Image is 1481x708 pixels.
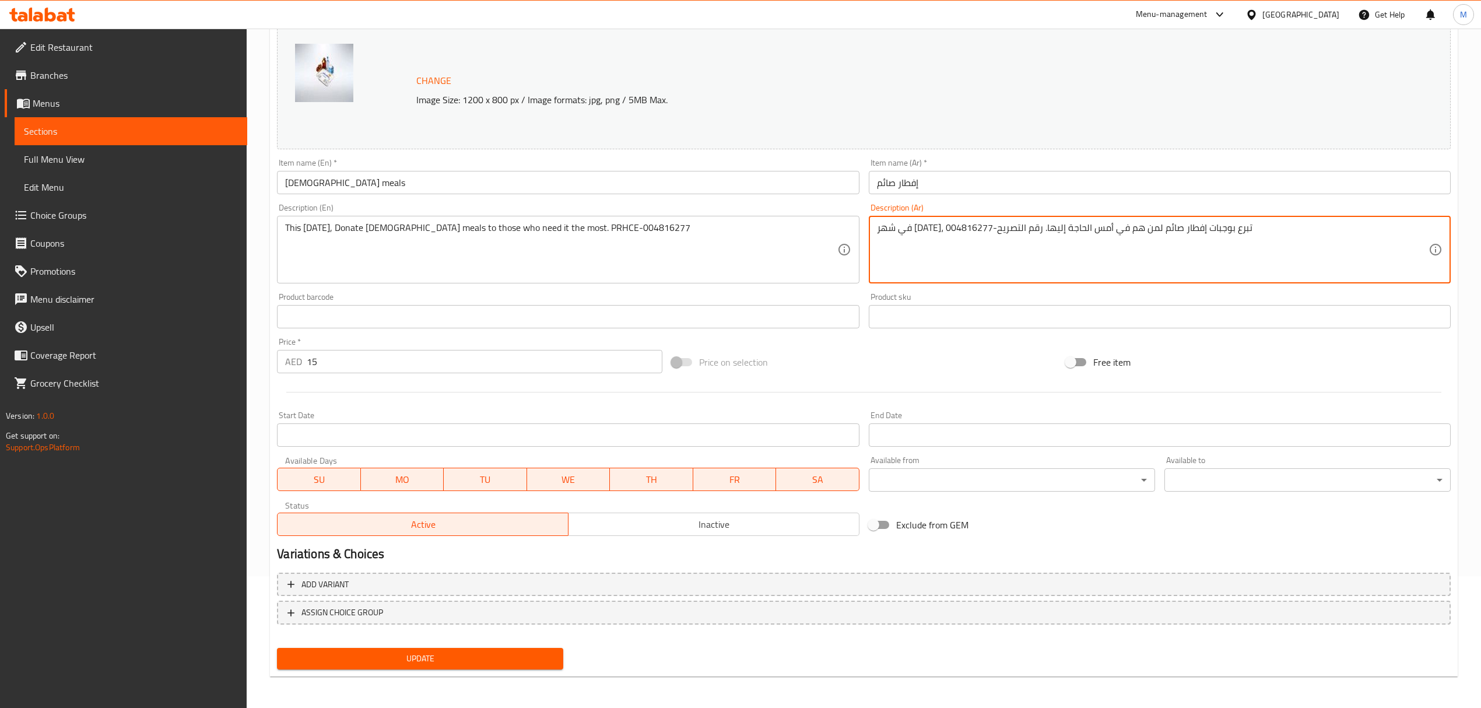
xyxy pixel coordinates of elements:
[30,348,238,362] span: Coverage Report
[693,468,777,491] button: FR
[573,516,855,533] span: Inactive
[6,408,34,423] span: Version:
[5,89,247,117] a: Menus
[416,72,451,89] span: Change
[295,44,353,102] img: %D8%B5%D9%88%D8%B1%D8%A9_%D8%A7%D9%81%D8%B7%D8%A7%D8%B1_%D8%B5%D8%A7%D8%A6%D9%85_2638768506815078...
[869,468,1155,492] div: ​
[285,355,302,369] p: AED
[301,577,349,592] span: Add variant
[5,285,247,313] a: Menu disclaimer
[15,173,247,201] a: Edit Menu
[33,96,238,110] span: Menus
[869,305,1451,328] input: Please enter product sku
[776,468,859,491] button: SA
[1136,8,1208,22] div: Menu-management
[30,264,238,278] span: Promotions
[277,545,1451,563] h2: Variations & Choices
[610,468,693,491] button: TH
[301,605,383,620] span: ASSIGN CHOICE GROUP
[532,471,606,488] span: WE
[15,145,247,173] a: Full Menu View
[1262,8,1339,21] div: [GEOGRAPHIC_DATA]
[277,648,563,670] button: Update
[412,69,456,93] button: Change
[5,313,247,341] a: Upsell
[277,305,859,328] input: Please enter product barcode
[30,208,238,222] span: Choice Groups
[1460,8,1467,21] span: M
[30,40,238,54] span: Edit Restaurant
[869,171,1451,194] input: Enter name Ar
[6,440,80,455] a: Support.OpsPlatform
[24,180,238,194] span: Edit Menu
[282,471,356,488] span: SU
[444,468,527,491] button: TU
[412,93,1265,107] p: Image Size: 1200 x 800 px / Image formats: jpg, png / 5MB Max.
[5,229,247,257] a: Coupons
[5,341,247,369] a: Coverage Report
[781,471,855,488] span: SA
[698,471,772,488] span: FR
[699,355,768,369] span: Price on selection
[1164,468,1451,492] div: ​
[286,651,554,666] span: Update
[1093,355,1131,369] span: Free item
[277,468,360,491] button: SU
[615,471,689,488] span: TH
[30,320,238,334] span: Upsell
[361,468,444,491] button: MO
[5,257,247,285] a: Promotions
[30,292,238,306] span: Menu disclaimer
[568,513,859,536] button: Inactive
[30,68,238,82] span: Branches
[24,152,238,166] span: Full Menu View
[24,124,238,138] span: Sections
[6,428,59,443] span: Get support on:
[877,222,1429,278] textarea: في شهر [DATE]، تبرع بوجبات إفطار صائم لمن هم في أمس الحاجة إليها. رقم التصريح-004816277
[5,61,247,89] a: Branches
[527,468,610,491] button: WE
[15,117,247,145] a: Sections
[277,573,1451,597] button: Add variant
[277,171,859,194] input: Enter name En
[5,201,247,229] a: Choice Groups
[448,471,522,488] span: TU
[5,369,247,397] a: Grocery Checklist
[285,222,837,278] textarea: This [DATE], Donate [DEMOGRAPHIC_DATA] meals to those who need it the most. PRHCE-004816277
[282,516,564,533] span: Active
[277,513,568,536] button: Active
[30,236,238,250] span: Coupons
[30,376,238,390] span: Grocery Checklist
[896,518,968,532] span: Exclude from GEM
[277,601,1451,625] button: ASSIGN CHOICE GROUP
[36,408,54,423] span: 1.0.0
[366,471,440,488] span: MO
[307,350,662,373] input: Please enter price
[5,33,247,61] a: Edit Restaurant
